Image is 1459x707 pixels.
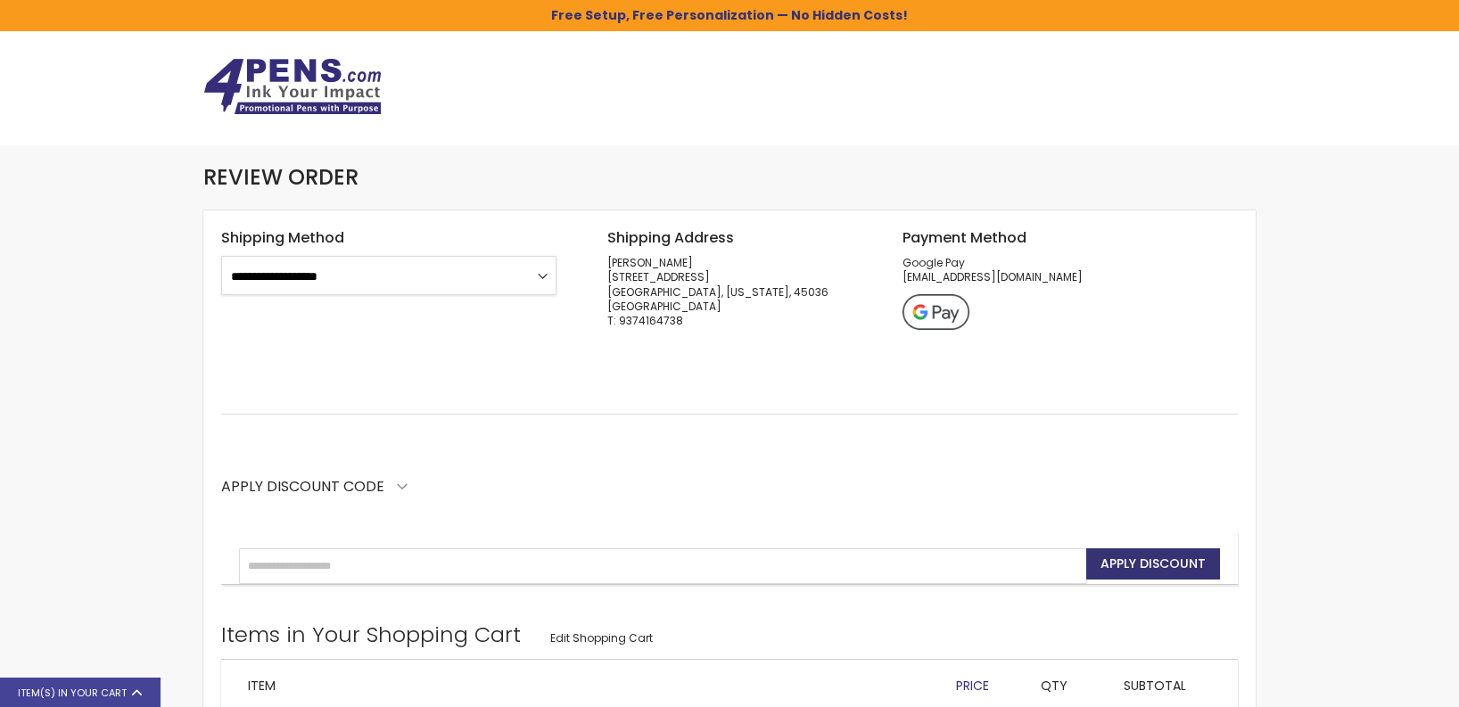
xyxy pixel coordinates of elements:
span: Apply Discount [1100,555,1206,572]
span: Payment Method [903,227,1026,248]
span: Review Order [203,162,359,192]
span: Shipping Method [221,227,344,248]
strong: Items in Your Shopping Cart [221,620,521,649]
strong: Apply Discount Code [221,477,384,513]
span: Shipping Address [607,227,734,248]
a: Edit Shopping Cart [550,631,653,645]
img: 4Pens Custom Pens and Promotional Products [203,58,382,115]
address: [PERSON_NAME] [STREET_ADDRESS] [GEOGRAPHIC_DATA], [US_STATE], 45036 [GEOGRAPHIC_DATA] T: 9374164738 [607,256,852,328]
span: Edit Shopping Cart [550,630,653,645]
img: googlepay [903,294,969,330]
